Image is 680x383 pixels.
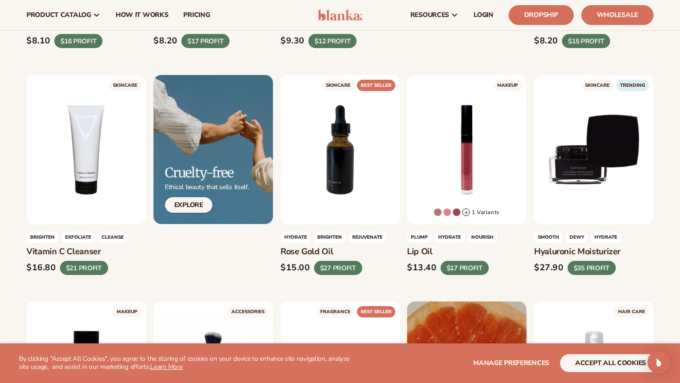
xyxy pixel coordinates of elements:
[19,355,355,371] p: By clicking "Accept All Cookies", you agree to the storing of cookies on your device to enhance s...
[647,351,670,374] div: Open Intercom Messenger
[473,358,549,367] span: Manage preferences
[165,166,249,180] h2: Cruelty-free
[591,232,621,243] span: hydrate
[314,260,362,275] div: $27 PROFIT
[534,247,654,257] h3: Hyaluronic moisturizer
[54,34,102,49] div: $16 PROFIT
[434,232,465,243] span: HYDRATE
[410,11,449,19] span: resources
[280,263,310,273] div: $15.00
[61,232,95,243] span: exfoliate
[474,11,493,19] span: LOGIN
[318,9,363,21] img: logo
[308,34,357,49] div: $12 PROFIT
[562,34,610,49] div: $15 PROFIT
[509,5,574,25] a: Dropship
[441,260,489,275] div: $17 PROFIT
[566,232,588,243] span: dewy
[534,232,563,243] span: Smooth
[26,263,56,273] div: $16.80
[348,232,386,243] span: rejuvenate
[165,183,249,191] p: Ethical beauty that sells itself.
[183,11,210,19] span: pricing
[116,11,169,19] span: How It Works
[280,232,311,243] span: HYDRATE
[581,5,654,25] a: Wholesale
[534,36,558,47] div: $8.20
[407,263,437,273] div: $13.40
[280,247,400,257] h3: Rose gold oil
[568,260,616,275] div: $35 PROFIT
[534,263,564,273] div: $27.90
[26,247,146,257] h3: Vitamin C Cleanser
[473,354,549,372] button: Manage preferences
[26,36,51,47] div: $8.10
[181,34,229,49] div: $17 PROFIT
[150,362,182,371] a: Learn More
[560,354,661,372] button: accept all cookies
[165,197,212,213] a: Explore
[98,232,127,243] span: cleanse
[60,260,108,275] div: $21 PROFIT
[26,11,91,19] span: product catalog
[314,232,346,243] span: Brighten
[153,36,178,47] div: $8.20
[280,36,305,47] div: $9.30
[26,232,59,243] span: brighten
[467,232,497,243] span: nourish
[407,247,527,257] h3: Lip oil
[407,232,432,243] span: Plump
